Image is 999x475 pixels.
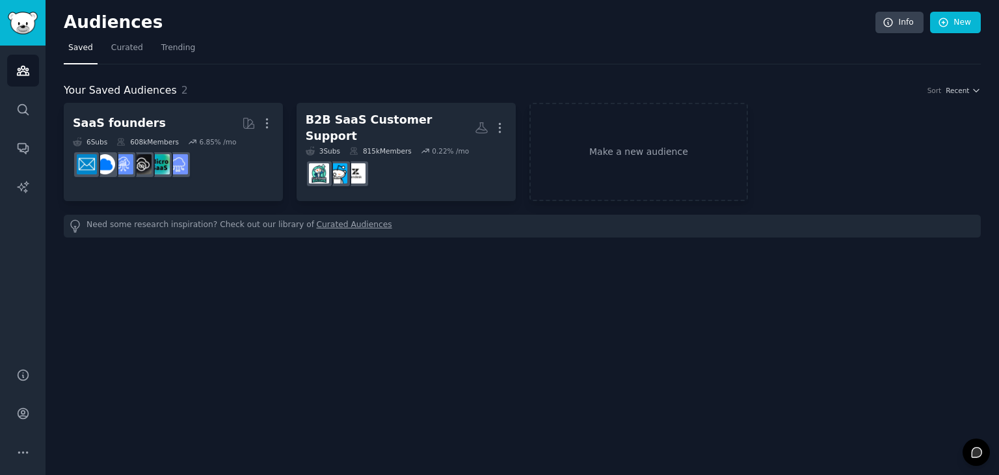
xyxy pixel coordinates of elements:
div: Sort [927,86,942,95]
div: 6 Sub s [73,137,107,146]
img: NoCodeSaaS [131,154,152,174]
div: SaaS founders [73,115,166,131]
a: SaaS founders6Subs608kMembers6.85% /moSaaSmicrosaasNoCodeSaaSSaaSSalesB2BSaaSSaaS_Email_Marketing [64,103,283,201]
a: Curated [107,38,148,64]
span: Curated [111,42,143,54]
span: 2 [181,84,188,96]
a: New [930,12,981,34]
div: 6.85 % /mo [199,137,236,146]
h2: Audiences [64,12,875,33]
a: Make a new audience [529,103,749,201]
img: SaaS [168,154,188,174]
img: talesfromtechsupport [327,163,347,183]
div: B2B SaaS Customer Support [306,112,475,144]
div: 0.22 % /mo [432,146,469,156]
a: Curated Audiences [317,219,392,233]
img: B2BSaaS [95,154,115,174]
button: Recent [946,86,981,95]
span: Your Saved Audiences [64,83,177,99]
div: 815k Members [349,146,412,156]
img: microsaas [150,154,170,174]
img: Zendesk [345,163,366,183]
a: Info [875,12,924,34]
a: Saved [64,38,98,64]
span: Recent [946,86,969,95]
img: SaaSSales [113,154,133,174]
a: B2B SaaS Customer Support3Subs815kMembers0.22% /moZendesktalesfromtechsupportCustomerSuccess [297,103,516,201]
a: Trending [157,38,200,64]
img: CustomerSuccess [309,163,329,183]
div: 3 Sub s [306,146,340,156]
img: GummySearch logo [8,12,38,34]
span: Saved [68,42,93,54]
span: Trending [161,42,195,54]
img: SaaS_Email_Marketing [77,154,97,174]
div: 608k Members [116,137,179,146]
div: Need some research inspiration? Check out our library of [64,215,981,238]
